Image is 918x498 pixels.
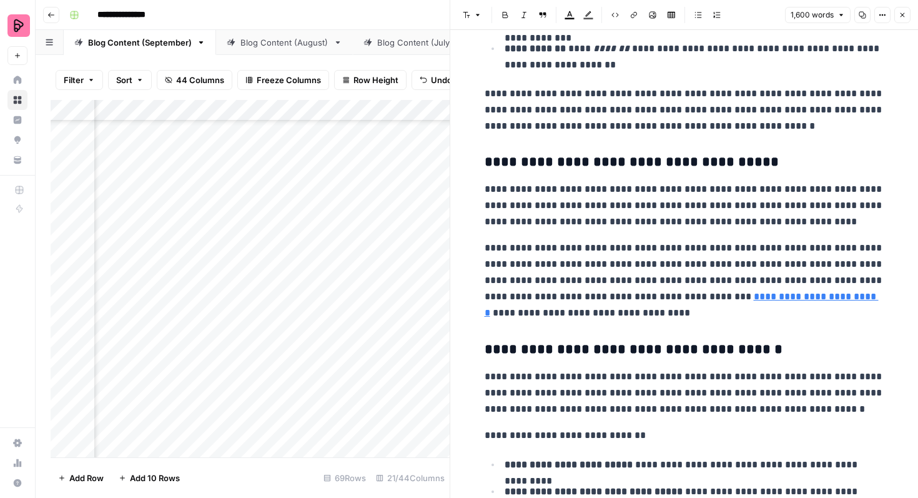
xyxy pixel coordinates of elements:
button: Row Height [334,70,407,90]
a: Your Data [7,150,27,170]
button: Workspace: Preply [7,10,27,41]
span: Add Row [69,472,104,484]
div: Blog Content (September) [88,36,192,49]
a: Blog Content (July) [353,30,478,55]
button: 1,600 words [785,7,851,23]
a: Settings [7,433,27,453]
a: Blog Content (September) [64,30,216,55]
button: Filter [56,70,103,90]
span: Freeze Columns [257,74,321,86]
button: Add Row [51,468,111,488]
a: Home [7,70,27,90]
div: Blog Content (July) [377,36,454,49]
span: Filter [64,74,84,86]
a: Blog Content (August) [216,30,353,55]
span: Row Height [353,74,398,86]
span: Sort [116,74,132,86]
button: 44 Columns [157,70,232,90]
button: Help + Support [7,473,27,493]
span: 44 Columns [176,74,224,86]
div: 21/44 Columns [371,468,450,488]
button: Sort [108,70,152,90]
div: Blog Content (August) [240,36,328,49]
button: Freeze Columns [237,70,329,90]
a: Opportunities [7,130,27,150]
span: Add 10 Rows [130,472,180,484]
button: Add 10 Rows [111,468,187,488]
a: Browse [7,90,27,110]
button: Undo [412,70,460,90]
a: Insights [7,110,27,130]
img: Preply Logo [7,14,30,37]
a: Usage [7,453,27,473]
span: Undo [431,74,452,86]
span: 1,600 words [791,9,834,21]
div: 69 Rows [318,468,371,488]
